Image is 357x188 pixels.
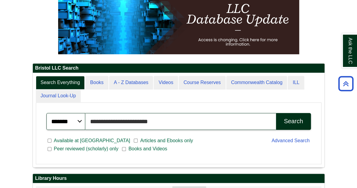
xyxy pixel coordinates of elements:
[33,174,324,183] h2: Library Hours
[276,113,311,130] button: Search
[52,145,121,152] span: Peer reviewed (scholarly) only
[33,64,324,73] h2: Bristol LLC Search
[36,76,85,89] a: Search Everything
[226,76,287,89] a: Commonwealth Catalog
[36,89,81,103] a: Journal Look-Up
[138,137,195,144] span: Articles and Ebooks only
[52,137,133,144] span: Available at [GEOGRAPHIC_DATA]
[126,145,170,152] span: Books and Videos
[336,80,355,88] a: Back to Top
[109,76,153,89] a: A - Z Databases
[179,76,226,89] a: Course Reserves
[48,146,52,152] input: Peer reviewed (scholarly) only
[284,118,303,125] div: Search
[271,138,309,143] a: Advanced Search
[134,138,138,143] input: Articles and Ebooks only
[122,146,126,152] input: Books and Videos
[85,76,108,89] a: Books
[288,76,304,89] a: ILL
[154,76,178,89] a: Videos
[48,138,52,143] input: Available at [GEOGRAPHIC_DATA]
